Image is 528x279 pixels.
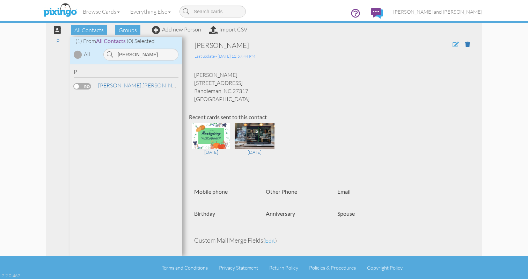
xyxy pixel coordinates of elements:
span: [PERSON_NAME], [98,82,142,89]
span: All Contacts [71,25,107,35]
a: Terms and Conditions [162,265,208,271]
img: pixingo logo [42,2,79,19]
strong: Anniversary [266,210,295,217]
span: edit [265,237,275,244]
div: [PERSON_NAME] [STREET_ADDRESS] Randleman, NC 27317 [GEOGRAPHIC_DATA] [189,71,475,103]
div: (1) From [70,37,182,45]
h4: Custom Mail Merge Fields [194,237,470,244]
a: Return Policy [269,265,298,271]
div: [PERSON_NAME] [195,41,412,50]
a: Browse Cards [78,3,125,20]
div: 2.2.0-462 [2,272,20,279]
strong: Birthday [194,210,215,217]
a: Policies & Procedures [309,265,356,271]
span: Last update - [DATE] 12:57:44 PM [195,53,255,59]
a: [DATE] [235,132,274,156]
span: (0) Selected [127,37,155,44]
strong: Other Phone [266,188,297,195]
strong: Email [337,188,351,195]
a: Everything Else [125,3,176,20]
span: All Contacts [96,37,126,44]
div: P [74,68,178,78]
img: 121852-1-1727891339047-48d0d9a7afff598d-qa.jpg [235,123,274,149]
a: [PERSON_NAME] [97,81,186,90]
strong: Recent cards sent to this contact [189,114,267,120]
strong: Mobile phone [194,188,228,195]
div: All [84,50,90,58]
a: [DATE] [192,132,230,156]
img: 123532-1-1731346666044-f9055e1abaafef74-qa.jpg [192,123,230,149]
span: ( ) [263,237,277,244]
div: [DATE] [192,149,230,155]
div: [DATE] [235,149,274,155]
a: P [53,37,63,45]
span: Groups [115,25,140,35]
a: [PERSON_NAME] and [PERSON_NAME] [388,3,487,21]
a: Add new Person [152,26,201,33]
a: Copyright Policy [367,265,403,271]
a: Import CSV [209,26,247,33]
span: [PERSON_NAME] and [PERSON_NAME] [393,9,482,15]
img: comments.svg [371,8,383,19]
a: Privacy Statement [219,265,258,271]
input: Search cards [179,6,246,17]
strong: Spouse [337,210,355,217]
